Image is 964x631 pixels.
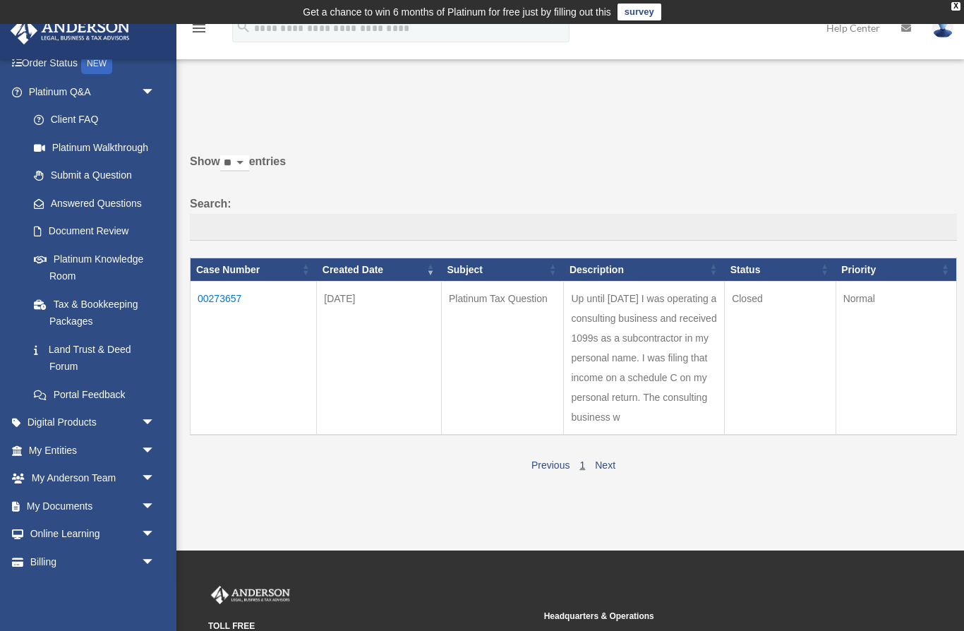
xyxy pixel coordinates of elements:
a: Order StatusNEW [10,49,176,78]
th: Priority: activate to sort column ascending [836,258,956,282]
td: Normal [836,282,956,435]
a: Next [595,459,615,471]
a: 1 [579,459,585,471]
span: arrow_drop_down [141,492,169,521]
a: Previous [531,459,570,471]
small: Headquarters & Operations [544,609,870,624]
a: Answered Questions [20,189,162,217]
td: Closed [725,282,836,435]
a: menu [191,25,207,37]
a: Events Calendar [10,576,176,604]
td: 00273657 [191,282,317,435]
a: Client FAQ [20,106,169,134]
th: Subject: activate to sort column ascending [441,258,563,282]
div: close [951,2,960,11]
a: Land Trust & Deed Forum [20,335,169,380]
span: arrow_drop_down [141,78,169,107]
i: search [236,19,251,35]
td: [DATE] [317,282,442,435]
img: Anderson Advisors Platinum Portal [6,17,134,44]
span: arrow_drop_down [141,520,169,549]
input: Search: [190,214,957,241]
a: Portal Feedback [20,380,169,409]
a: Digital Productsarrow_drop_down [10,409,176,437]
span: arrow_drop_down [141,464,169,493]
label: Search: [190,194,957,241]
a: Online Learningarrow_drop_down [10,520,176,548]
i: menu [191,20,207,37]
select: Showentries [220,155,249,172]
a: Document Review [20,217,169,246]
a: Tax & Bookkeeping Packages [20,290,169,335]
span: arrow_drop_down [141,436,169,465]
a: My Anderson Teamarrow_drop_down [10,464,176,493]
img: Anderson Advisors Platinum Portal [208,586,293,604]
a: Platinum Walkthrough [20,133,169,162]
a: survey [617,4,661,20]
a: Submit a Question [20,162,169,190]
img: User Pic [932,18,953,38]
th: Case Number: activate to sort column ascending [191,258,317,282]
div: Get a chance to win 6 months of Platinum for free just by filling out this [303,4,611,20]
th: Description: activate to sort column ascending [564,258,725,282]
span: arrow_drop_down [141,548,169,577]
th: Status: activate to sort column ascending [725,258,836,282]
a: Platinum Q&Aarrow_drop_down [10,78,169,106]
a: Platinum Knowledge Room [20,245,169,290]
th: Created Date: activate to sort column ascending [317,258,442,282]
div: NEW [81,53,112,74]
label: Show entries [190,152,957,186]
a: My Entitiesarrow_drop_down [10,436,176,464]
td: Up until [DATE] I was operating a consulting business and received 1099s as a subcontractor in my... [564,282,725,435]
td: Platinum Tax Question [441,282,563,435]
a: My Documentsarrow_drop_down [10,492,176,520]
span: arrow_drop_down [141,409,169,438]
a: Billingarrow_drop_down [10,548,176,576]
